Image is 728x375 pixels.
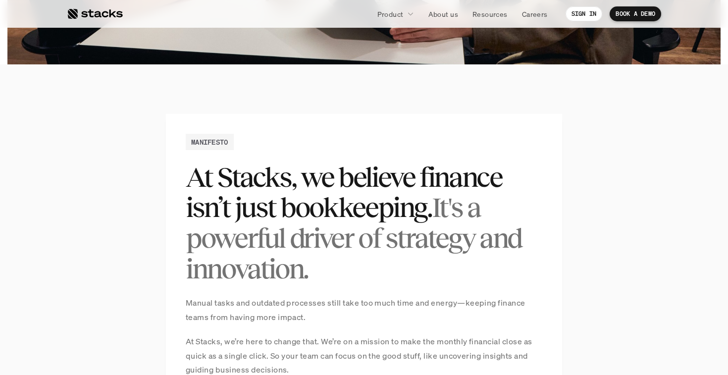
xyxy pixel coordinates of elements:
a: SIGN IN [566,6,603,21]
span: It's a powerful driver of strategy and innovation. [186,192,526,284]
p: Careers [522,9,548,19]
a: Resources [467,5,514,23]
h2: MANIFESTO [191,137,228,147]
p: BOOK A DEMO [616,10,655,17]
p: Product [377,9,404,19]
p: About us [428,9,458,19]
h2: At Stacks, we believe finance isn’t just bookkeeping. [186,162,542,284]
p: Resources [472,9,508,19]
a: Careers [516,5,554,23]
a: About us [422,5,464,23]
a: BOOK A DEMO [610,6,661,21]
p: Manual tasks and outdated processes still take too much time and energy—keeping finance teams fro... [186,296,542,324]
p: SIGN IN [572,10,597,17]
